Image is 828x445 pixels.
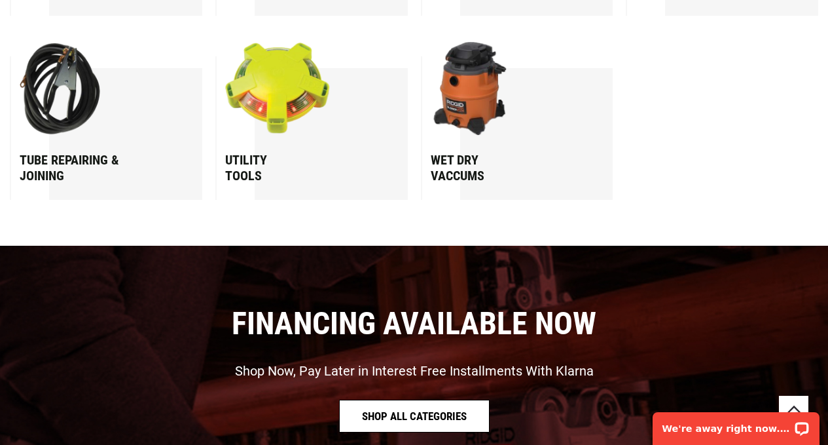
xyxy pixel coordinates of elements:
div: Wet Dry Vaccums [431,152,567,184]
a: Tube Repairing &Joining [20,42,202,184]
a: Wet DryVaccums [431,42,613,184]
a: UtilityTools [225,42,408,184]
div: Tube Repairing & Joining [20,152,156,184]
div: Utility Tools [225,152,361,184]
a: Shop All Categories [339,400,490,433]
div: Shop Now, Pay Later in Interest Free Installments With Klarna [235,362,594,380]
iframe: LiveChat chat widget [644,404,828,445]
div: Financing Available Now [10,305,818,342]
